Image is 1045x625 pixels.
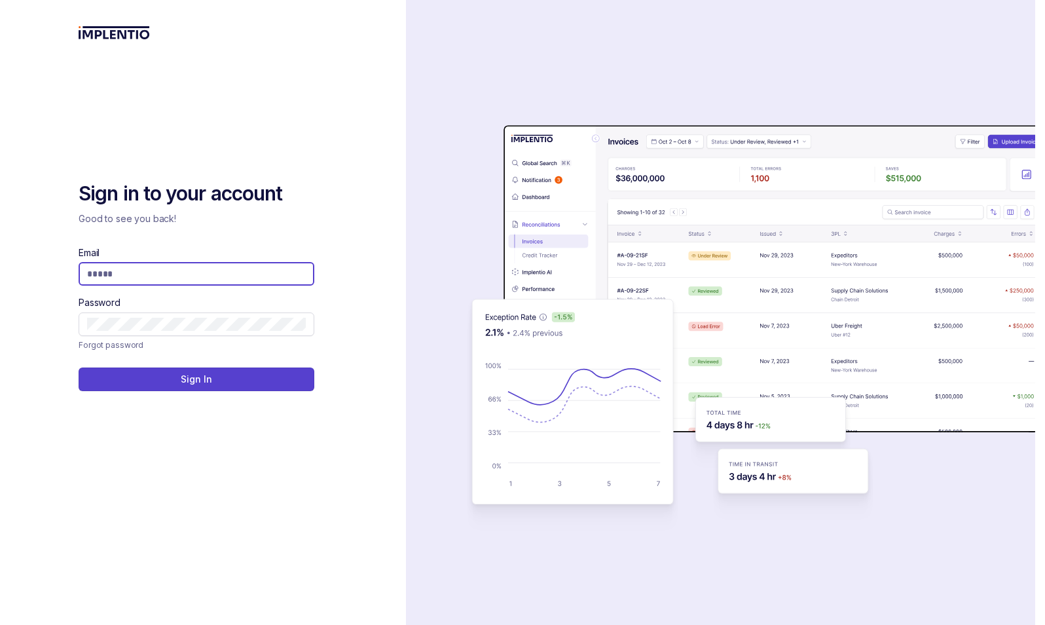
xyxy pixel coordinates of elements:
[79,368,314,391] button: Sign In
[79,212,314,225] p: Good to see you back!
[79,181,314,207] h2: Sign in to your account
[181,373,211,386] p: Sign In
[79,296,120,309] label: Password
[79,339,143,352] p: Forgot password
[79,246,100,259] label: Email
[79,26,150,39] img: logo
[79,339,143,352] a: Link Forgot password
